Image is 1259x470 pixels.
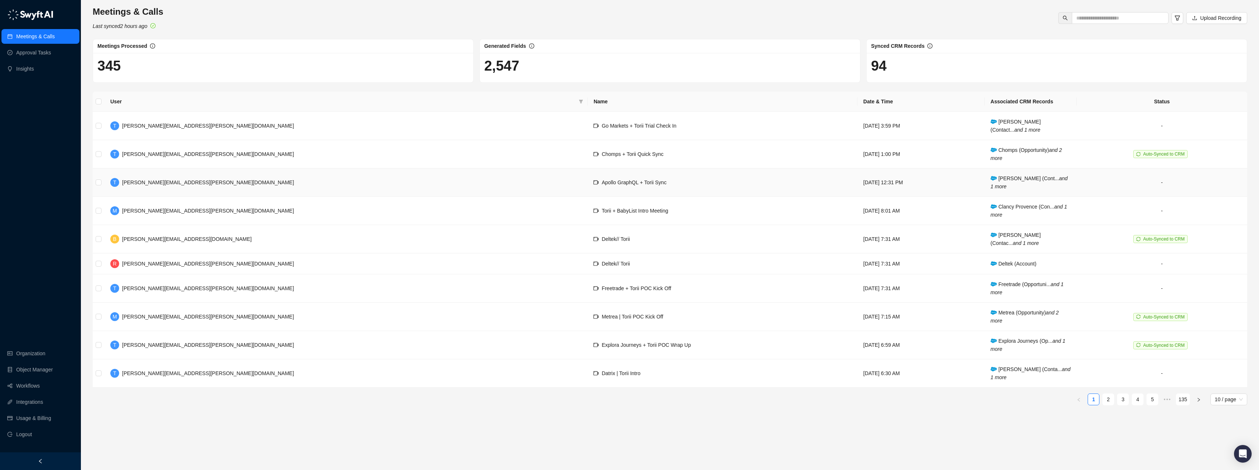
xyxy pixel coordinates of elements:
[1143,343,1185,348] span: Auto-Synced to CRM
[1176,394,1190,405] li: 135
[1136,237,1141,241] span: sync
[113,178,117,186] span: T
[16,346,45,361] a: Organization
[113,284,117,292] span: T
[991,147,1062,161] span: Chomps (Opportunity)
[122,123,294,129] span: [PERSON_NAME][EMAIL_ADDRESS][PERSON_NAME][DOMAIN_NAME]
[1117,394,1129,405] li: 3
[1103,394,1114,405] a: 2
[871,57,1242,74] h1: 94
[602,236,630,242] span: Deltek// Torii
[1143,152,1185,157] span: Auto-Synced to CRM
[113,207,117,215] span: M
[1146,394,1158,405] li: 5
[1215,394,1243,405] span: 10 / page
[593,286,599,291] span: video-camera
[122,370,294,376] span: [PERSON_NAME][EMAIL_ADDRESS][PERSON_NAME][DOMAIN_NAME]
[857,331,985,359] td: [DATE] 6:59 AM
[1136,343,1141,347] span: sync
[991,310,1059,324] span: Metrea (Opportunity)
[93,6,163,18] h3: Meetings & Calls
[16,45,51,60] a: Approval Tasks
[857,112,985,140] td: [DATE] 3:59 PM
[93,23,147,29] i: Last synced 2 hours ago
[991,204,1067,218] span: Clancy Provence (Con...
[16,378,40,393] a: Workflows
[602,179,666,185] span: Apollo GraphQL + Torii Sync
[593,261,599,266] span: video-camera
[593,180,599,185] span: video-camera
[122,179,294,185] span: [PERSON_NAME][EMAIL_ADDRESS][PERSON_NAME][DOMAIN_NAME]
[579,99,583,104] span: filter
[16,411,51,426] a: Usage & Billing
[1161,394,1173,405] span: •••
[577,96,585,107] span: filter
[991,366,1070,380] span: [PERSON_NAME] (Conta...
[1077,112,1247,140] td: -
[1132,394,1143,405] a: 4
[1196,398,1201,402] span: right
[113,313,117,321] span: M
[1136,314,1141,319] span: sync
[593,123,599,128] span: video-camera
[857,197,985,225] td: [DATE] 8:01 AM
[602,285,671,291] span: Freetrade + Torii POC Kick Off
[991,261,1037,267] span: Deltek (Account)
[1077,168,1247,197] td: -
[150,23,156,28] span: check-circle
[857,92,985,112] th: Date & Time
[16,427,32,442] span: Logout
[484,43,526,49] span: Generated Fields
[113,122,117,130] span: T
[991,338,1066,352] span: Explora Journeys (Op...
[593,342,599,348] span: video-camera
[1143,236,1185,242] span: Auto-Synced to CRM
[602,314,663,320] span: Metrea | Torii POC Kick Off
[97,57,469,74] h1: 345
[1193,394,1205,405] li: Next Page
[602,151,663,157] span: Chomps + Torii Quick Sync
[602,261,630,267] span: Deltek// Torii
[38,459,43,464] span: left
[1063,15,1068,21] span: search
[857,253,985,274] td: [DATE] 7:31 AM
[1192,15,1197,21] span: upload
[1234,445,1252,463] div: Open Intercom Messenger
[1077,92,1247,112] th: Status
[1147,394,1158,405] a: 5
[122,314,294,320] span: [PERSON_NAME][EMAIL_ADDRESS][PERSON_NAME][DOMAIN_NAME]
[927,43,932,49] span: info-circle
[7,432,13,437] span: logout
[1174,15,1180,21] span: filter
[16,362,53,377] a: Object Manager
[985,92,1077,112] th: Associated CRM Records
[113,341,117,349] span: T
[871,43,924,49] span: Synced CRM Records
[588,92,857,112] th: Name
[1077,197,1247,225] td: -
[1073,394,1085,405] button: left
[602,123,676,129] span: Go Markets + Torii Trial Check In
[122,342,294,348] span: [PERSON_NAME][EMAIL_ADDRESS][PERSON_NAME][DOMAIN_NAME]
[857,168,985,197] td: [DATE] 12:31 PM
[1143,314,1185,320] span: Auto-Synced to CRM
[1073,394,1085,405] li: Previous Page
[529,43,534,49] span: info-circle
[1193,394,1205,405] button: right
[122,261,294,267] span: [PERSON_NAME][EMAIL_ADDRESS][PERSON_NAME][DOMAIN_NAME]
[1088,394,1099,405] a: 1
[113,369,117,377] span: T
[1013,240,1039,246] i: and 1 more
[113,235,116,243] span: B
[1161,394,1173,405] li: Next 5 Pages
[593,208,599,213] span: video-camera
[593,152,599,157] span: video-camera
[991,147,1062,161] i: and 2 more
[857,225,985,253] td: [DATE] 7:31 AM
[113,260,117,268] span: R
[857,359,985,388] td: [DATE] 6:30 AM
[16,61,34,76] a: Insights
[122,285,294,291] span: [PERSON_NAME][EMAIL_ADDRESS][PERSON_NAME][DOMAIN_NAME]
[1117,394,1128,405] a: 3
[16,29,55,44] a: Meetings & Calls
